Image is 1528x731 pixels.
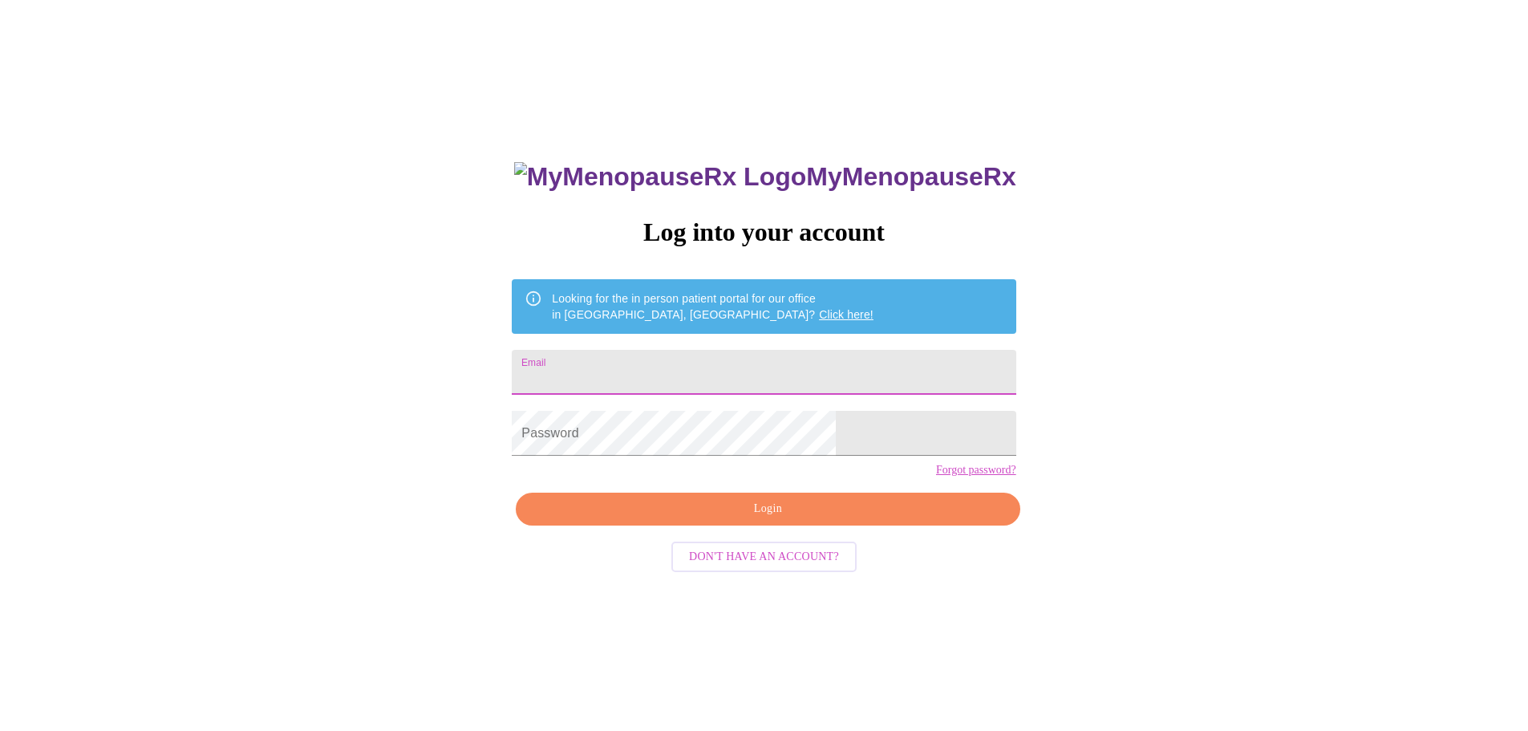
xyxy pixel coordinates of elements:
[534,499,1001,519] span: Login
[671,542,857,573] button: Don't have an account?
[552,284,873,329] div: Looking for the in person patient portal for our office in [GEOGRAPHIC_DATA], [GEOGRAPHIC_DATA]?
[819,308,873,321] a: Click here!
[512,217,1015,247] h3: Log into your account
[936,464,1016,477] a: Forgot password?
[514,162,1016,192] h3: MyMenopauseRx
[667,549,861,562] a: Don't have an account?
[689,547,839,567] span: Don't have an account?
[514,162,806,192] img: MyMenopauseRx Logo
[516,493,1019,526] button: Login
